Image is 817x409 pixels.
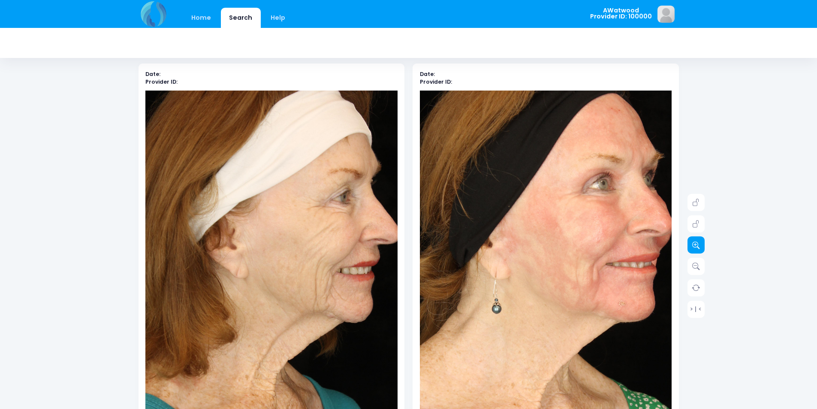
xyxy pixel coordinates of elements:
[590,7,652,20] span: AWatwood Provider ID: 100000
[145,78,178,85] b: Provider ID:
[221,8,261,28] a: Search
[262,8,293,28] a: Help
[657,6,675,23] img: image
[420,78,452,85] b: Provider ID:
[145,70,160,78] b: Date:
[687,300,705,318] a: > | <
[420,70,435,78] b: Date:
[183,8,220,28] a: Home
